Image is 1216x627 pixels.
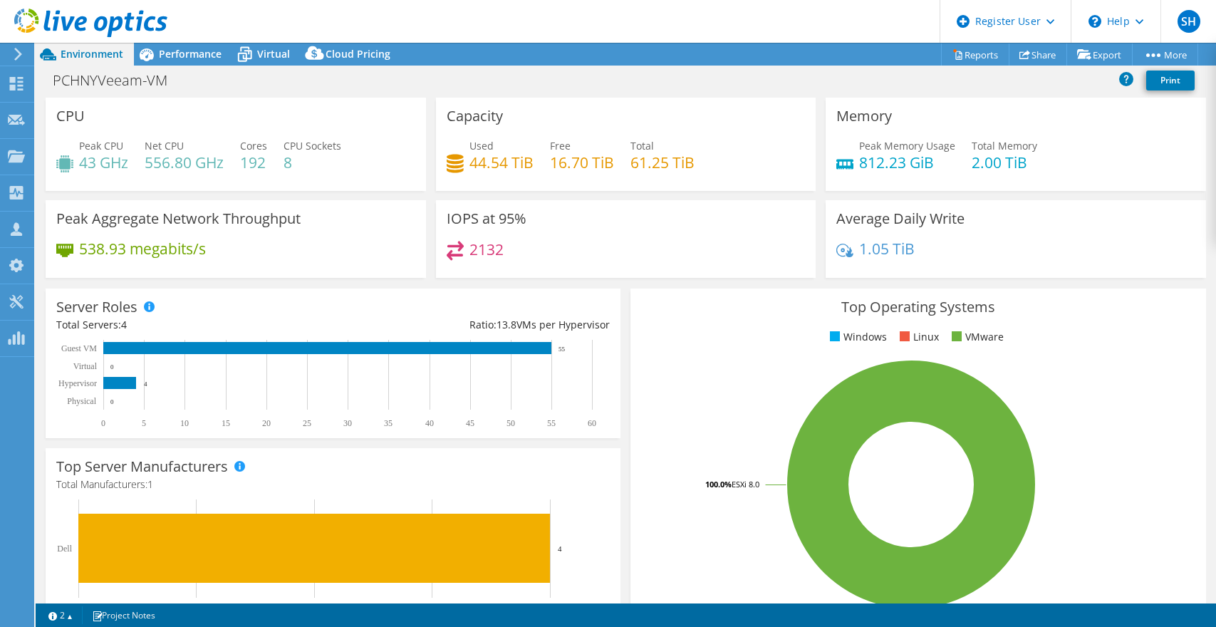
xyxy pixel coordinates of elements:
span: Net CPU [145,139,184,152]
span: 4 [121,318,127,331]
span: Environment [61,47,123,61]
h4: 43 GHz [79,155,128,170]
h1: PCHNYVeeam-VM [46,73,189,88]
span: Cores [240,139,267,152]
h3: Top Operating Systems [641,299,1195,315]
text: 0 [110,398,114,405]
a: Share [1009,43,1067,66]
text: 40 [425,418,434,428]
text: 10 [180,418,189,428]
a: 2 [38,606,83,624]
h4: 1.05 TiB [859,241,915,256]
h3: Memory [836,108,892,124]
h4: 16.70 TiB [550,155,614,170]
h3: CPU [56,108,85,124]
h4: 8 [284,155,341,170]
h3: Top Server Manufacturers [56,459,228,475]
div: Total Servers: [56,317,333,333]
text: 55 [547,418,556,428]
li: Windows [826,329,887,345]
h3: IOPS at 95% [447,211,526,227]
span: Performance [159,47,222,61]
span: Peak Memory Usage [859,139,955,152]
div: Ratio: VMs per Hypervisor [333,317,610,333]
text: Hypervisor [58,378,97,388]
span: Free [550,139,571,152]
h3: Server Roles [56,299,137,315]
text: Virtual [73,361,98,371]
text: Physical [67,396,96,406]
tspan: ESXi 8.0 [732,479,759,489]
text: 50 [506,418,515,428]
h4: 61.25 TiB [630,155,695,170]
svg: \n [1088,15,1101,28]
text: Guest VM [61,343,97,353]
li: Linux [896,329,939,345]
span: Peak CPU [79,139,123,152]
text: 60 [588,418,596,428]
a: More [1132,43,1198,66]
h4: Total Manufacturers: [56,477,610,492]
text: 45 [466,418,474,428]
text: Dell [57,544,72,554]
span: Total [630,139,654,152]
span: 1 [147,477,153,491]
a: Export [1066,43,1133,66]
text: 25 [303,418,311,428]
h3: Capacity [447,108,503,124]
a: Print [1146,71,1195,90]
a: Reports [941,43,1009,66]
text: 5 [142,418,146,428]
text: 30 [343,418,352,428]
span: Virtual [257,47,290,61]
text: 4 [144,380,147,388]
h4: 192 [240,155,267,170]
h4: 538.93 megabits/s [79,241,206,256]
span: Used [469,139,494,152]
tspan: 100.0% [705,479,732,489]
text: 4 [558,544,562,553]
h4: 556.80 GHz [145,155,224,170]
text: 35 [384,418,393,428]
span: SH [1178,10,1200,33]
h4: 44.54 TiB [469,155,534,170]
a: Project Notes [82,606,165,624]
span: Total Memory [972,139,1037,152]
h4: 2132 [469,242,504,257]
text: 15 [222,418,230,428]
span: 13.8 [497,318,516,331]
text: 20 [262,418,271,428]
text: 0 [110,363,114,370]
text: 55 [558,346,566,353]
li: VMware [948,329,1004,345]
h3: Average Daily Write [836,211,965,227]
span: Cloud Pricing [326,47,390,61]
h3: Peak Aggregate Network Throughput [56,211,301,227]
h4: 812.23 GiB [859,155,955,170]
h4: 2.00 TiB [972,155,1037,170]
text: 0 [101,418,105,428]
span: CPU Sockets [284,139,341,152]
